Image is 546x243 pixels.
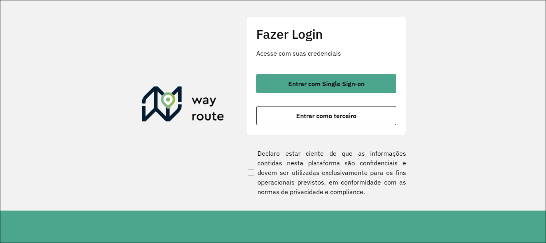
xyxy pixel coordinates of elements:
h2: Fazer Login [256,26,396,42]
img: Roteirizador AmbevTech [142,86,224,125]
button: button [256,106,396,125]
span: Entrar como terceiro [296,112,357,119]
label: Declaro estar ciente de que as informações contidas nesta plataforma são confidenciais e devem se... [246,149,406,197]
span: Entrar com Single Sign-on [288,80,365,87]
p: Acesse com suas credenciais [256,48,396,58]
button: button [256,74,396,93]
